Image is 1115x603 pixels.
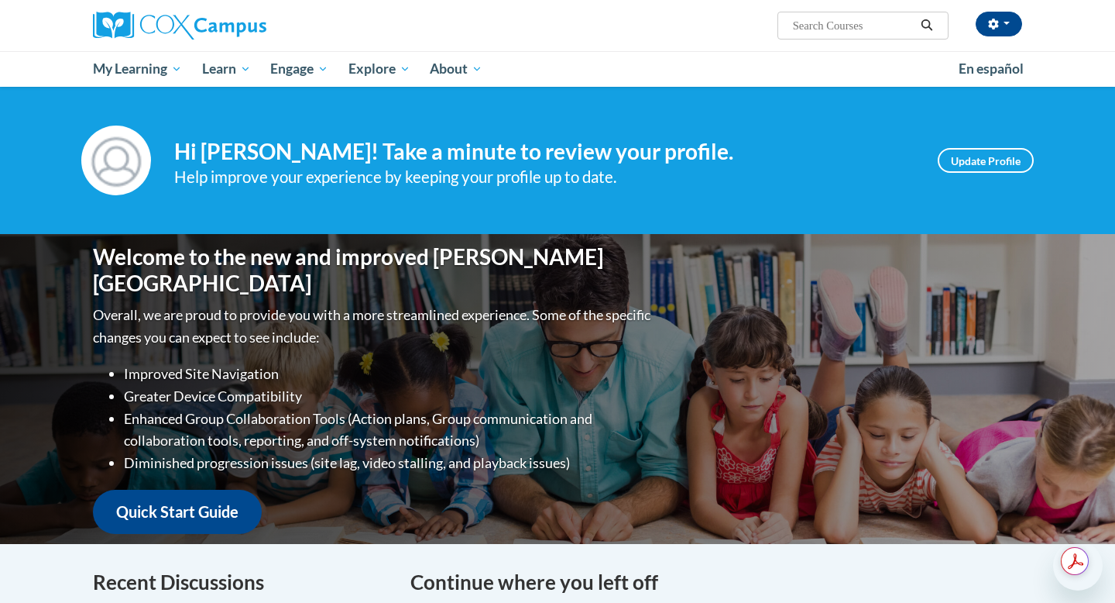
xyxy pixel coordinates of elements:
[915,16,938,35] button: Search
[791,16,915,35] input: Search Courses
[338,51,420,87] a: Explore
[192,51,261,87] a: Learn
[202,60,251,78] span: Learn
[93,567,387,598] h4: Recent Discussions
[420,51,493,87] a: About
[949,53,1034,85] a: En español
[959,60,1024,77] span: En español
[93,60,182,78] span: My Learning
[93,244,654,296] h1: Welcome to the new and improved [PERSON_NAME][GEOGRAPHIC_DATA]
[124,363,654,385] li: Improved Site Navigation
[430,60,482,78] span: About
[93,490,262,534] a: Quick Start Guide
[410,567,1022,598] h4: Continue where you left off
[174,139,914,165] h4: Hi [PERSON_NAME]! Take a minute to review your profile.
[348,60,410,78] span: Explore
[260,51,338,87] a: Engage
[83,51,192,87] a: My Learning
[93,304,654,349] p: Overall, we are proud to provide you with a more streamlined experience. Some of the specific cha...
[976,12,1022,36] button: Account Settings
[70,51,1045,87] div: Main menu
[124,452,654,474] li: Diminished progression issues (site lag, video stalling, and playback issues)
[270,60,328,78] span: Engage
[938,148,1034,173] a: Update Profile
[81,126,151,195] img: Profile Image
[124,385,654,408] li: Greater Device Compatibility
[1053,541,1103,591] iframe: Button to launch messaging window
[93,12,266,40] img: Cox Campus
[124,408,654,453] li: Enhanced Group Collaboration Tools (Action plans, Group communication and collaboration tools, re...
[93,12,387,40] a: Cox Campus
[174,164,914,190] div: Help improve your experience by keeping your profile up to date.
